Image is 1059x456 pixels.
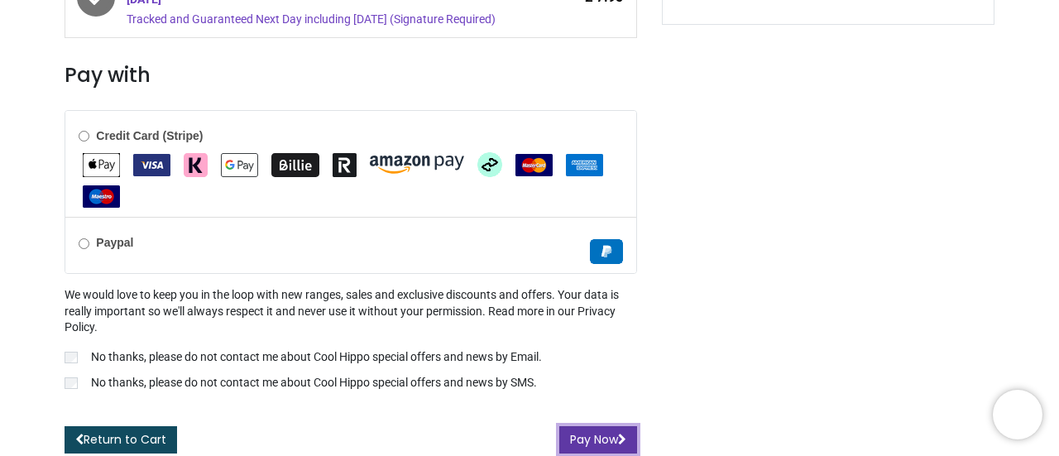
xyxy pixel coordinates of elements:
img: American Express [566,154,603,176]
span: Amazon Pay [370,157,464,170]
input: Credit Card (Stripe) [79,131,89,142]
img: Maestro [83,185,120,208]
span: Klarna [184,157,208,170]
img: Paypal [590,239,623,264]
p: No thanks, please do not contact me about Cool Hippo special offers and news by SMS. [91,375,537,391]
b: Credit Card (Stripe) [96,129,203,142]
span: Afterpay Clearpay [477,157,502,170]
span: VISA [133,157,170,170]
img: VISA [133,154,170,176]
span: American Express [566,157,603,170]
div: We would love to keep you in the loop with new ranges, sales and exclusive discounts and offers. ... [65,287,636,395]
h3: Pay with [65,61,636,89]
b: Paypal [96,236,133,249]
img: Google Pay [221,153,258,177]
img: Amazon Pay [370,156,464,174]
div: Tracked and Guaranteed Next Day including [DATE] (Signature Required) [127,12,523,28]
span: Paypal [590,244,623,257]
iframe: Brevo live chat [993,390,1042,439]
span: Apple Pay [83,157,120,170]
img: Billie [271,153,319,177]
img: Klarna [184,153,208,177]
img: MasterCard [515,154,553,176]
img: Afterpay Clearpay [477,152,502,177]
span: Google Pay [221,157,258,170]
a: Return to Cart [65,426,177,454]
span: MasterCard [515,157,553,170]
img: Revolut Pay [333,153,357,177]
input: No thanks, please do not contact me about Cool Hippo special offers and news by SMS. [65,377,78,389]
span: Revolut Pay [333,157,357,170]
span: Billie [271,157,319,170]
button: Pay Now [559,426,637,454]
p: No thanks, please do not contact me about Cool Hippo special offers and news by Email. [91,349,542,366]
input: Paypal [79,238,89,249]
img: Apple Pay [83,153,120,177]
input: No thanks, please do not contact me about Cool Hippo special offers and news by Email. [65,352,78,363]
span: Maestro [83,189,120,202]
